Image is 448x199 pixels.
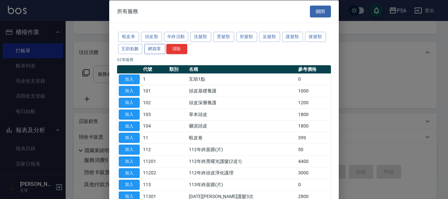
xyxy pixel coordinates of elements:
[296,73,331,85] td: 0
[282,32,303,42] button: 護髮類
[141,120,168,132] td: 104
[213,32,234,42] button: 燙髮類
[117,56,331,62] p: 62 筆服務
[119,180,140,190] button: 加入
[119,145,140,155] button: 加入
[236,32,257,42] button: 剪髮類
[141,109,168,120] td: 103
[187,167,296,179] td: 112年終頭皮淨化護理
[118,44,142,54] button: 互助點數
[164,32,188,42] button: 年終活動
[119,109,140,119] button: 加入
[296,132,331,144] td: 399
[141,179,168,190] td: 113
[296,167,331,179] td: 3000
[141,73,168,85] td: 1
[296,65,331,73] th: 參考價格
[296,85,331,97] td: 1000
[259,32,280,42] button: 染髮類
[119,121,140,131] button: 加入
[187,109,296,120] td: 草本頭皮
[119,98,140,108] button: 加入
[168,65,188,73] th: 類別
[310,5,331,17] button: 關閉
[296,97,331,109] td: 1200
[305,32,326,42] button: 接髮類
[187,155,296,167] td: 112年終黑曜光護髮(2送1)
[296,179,331,190] td: 0
[187,179,296,190] td: 113年終面膜(片)
[141,85,168,97] td: 101
[141,132,168,144] td: 11
[187,132,296,144] td: 蝦皮卷
[119,74,140,84] button: 加入
[119,86,140,96] button: 加入
[190,32,211,42] button: 洗髮類
[119,133,140,143] button: 加入
[187,85,296,97] td: 頭皮基礎養護
[117,8,138,14] span: 所有服務
[141,65,168,73] th: 代號
[187,73,296,85] td: 互助1點
[119,156,140,166] button: 加入
[187,97,296,109] td: 頭皮深層養護
[166,44,187,54] button: 清除
[296,144,331,155] td: 50
[187,144,296,155] td: 112年終面膜(片)
[296,109,331,120] td: 1800
[141,167,168,179] td: 11202
[141,155,168,167] td: 11201
[296,155,331,167] td: 4400
[118,32,139,42] button: 蝦皮券
[141,32,162,42] button: 頭皮類
[141,97,168,109] td: 102
[187,65,296,73] th: 名稱
[141,144,168,155] td: 112
[187,120,296,132] td: 礦泥頭皮
[144,44,165,54] button: 網路客
[119,168,140,178] button: 加入
[296,120,331,132] td: 1800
